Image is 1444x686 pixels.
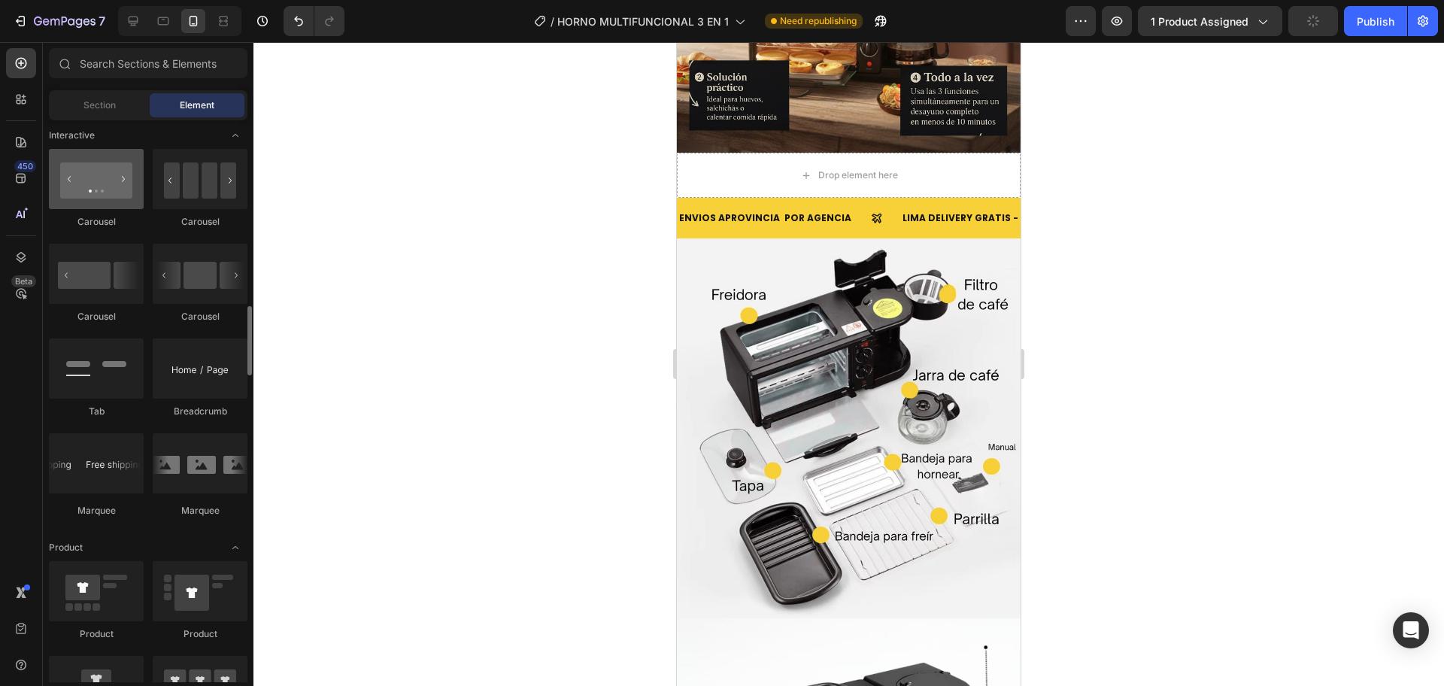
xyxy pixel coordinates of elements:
[284,6,344,36] div: Undo/Redo
[1393,612,1429,648] div: Open Intercom Messenger
[223,536,247,560] span: Toggle open
[49,48,247,78] input: Search Sections & Elements
[153,310,247,323] div: Carousel
[153,405,247,418] div: Breadcrumb
[49,504,144,518] div: Marquee
[49,405,144,418] div: Tab
[153,627,247,641] div: Product
[1138,6,1282,36] button: 1 product assigned
[49,541,83,554] span: Product
[153,504,247,518] div: Marquee
[11,275,36,287] div: Beta
[49,627,144,641] div: Product
[49,310,144,323] div: Carousel
[677,42,1021,686] iframe: Design area
[551,14,554,29] span: /
[223,123,247,147] span: Toggle open
[99,12,105,30] p: 7
[153,215,247,229] div: Carousel
[780,14,857,28] span: Need republishing
[1151,14,1248,29] span: 1 product assigned
[557,14,729,29] span: HORNO MULTIFUNCIONAL 3 EN 1
[83,99,116,112] span: Section
[1344,6,1407,36] button: Publish
[180,99,214,112] span: Element
[6,6,112,36] button: 7
[1357,14,1394,29] div: Publish
[14,160,36,172] div: 450
[226,169,434,182] strong: LIMA DELIVERY GRATIS - CONTRA ENTREGA
[49,129,95,142] span: Interactive
[49,215,144,229] div: Carousel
